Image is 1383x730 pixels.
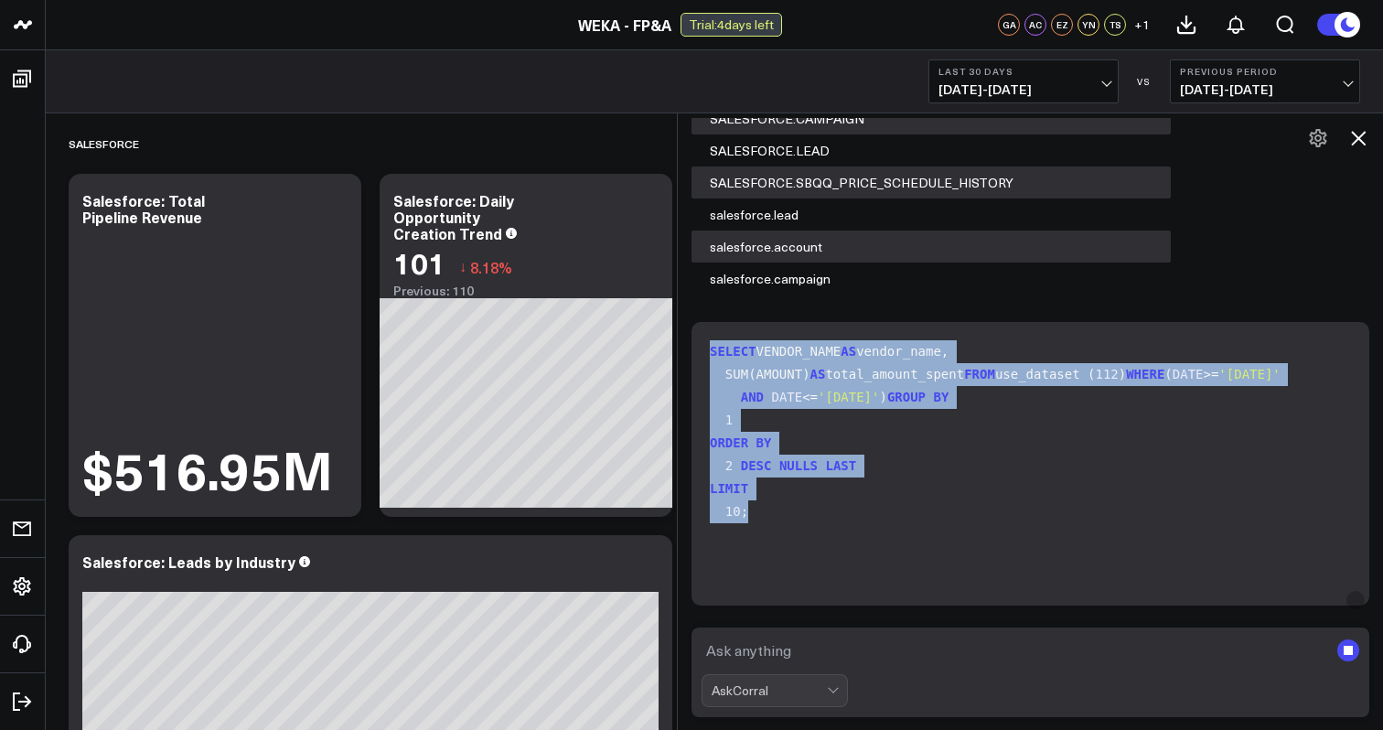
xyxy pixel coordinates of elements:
[393,246,445,279] div: 101
[756,435,772,450] span: BY
[779,458,856,473] span: NULLS LAST
[1173,367,1204,381] span: DATE
[82,443,333,494] div: $516.95M
[725,413,733,427] span: 1
[393,284,659,298] div: Previous: 110
[459,255,466,279] span: ↓
[710,435,748,450] span: ORDER
[82,552,295,572] div: Salesforce: Leads by Industry
[470,257,512,277] span: 8.18%
[710,481,748,496] span: LIMIT
[691,102,1171,134] div: SALESFORCE.CAMPAIGN
[82,190,205,227] div: Salesforce: Total Pipeline Revenue
[1077,14,1099,36] div: YN
[691,231,1171,263] div: salesforce.account
[69,123,139,165] div: Salesforce
[841,344,856,359] span: AS
[928,59,1119,103] button: Last 30 Days[DATE]-[DATE]
[393,190,514,243] div: Salesforce: Daily Opportunity Creation Trend
[725,504,741,519] span: 10
[578,15,671,35] a: WEKA - FP&A
[691,134,1171,166] div: SALESFORCE.LEAD
[1051,14,1073,36] div: EZ
[691,263,1171,295] div: salesforce.campaign
[934,390,949,404] span: BY
[681,13,782,37] div: Trial: 4 days left
[938,66,1109,77] b: Last 30 Days
[998,14,1020,36] div: GA
[1180,82,1350,97] span: [DATE] - [DATE]
[1128,76,1161,87] div: VS
[1131,14,1152,36] button: +1
[810,367,826,381] span: AS
[1024,14,1046,36] div: AC
[1104,14,1126,36] div: TS
[1126,367,1164,381] span: WHERE
[710,340,1358,523] code: VENDOR_NAME vendor_name, SUM(AMOUNT) total_amount_spent use_dataset ( ) ( >= <= ) ;
[818,390,879,404] span: '[DATE]'
[741,458,772,473] span: DESC
[1095,367,1118,381] span: 112
[741,390,764,404] span: AND
[710,344,756,359] span: SELECT
[964,367,995,381] span: FROM
[938,82,1109,97] span: [DATE] - [DATE]
[887,390,926,404] span: GROUP
[1180,66,1350,77] b: Previous Period
[1218,367,1280,381] span: '[DATE]'
[771,390,802,404] span: DATE
[1134,18,1150,31] span: + 1
[725,458,733,473] span: 2
[691,199,1171,231] div: salesforce.lead
[1170,59,1360,103] button: Previous Period[DATE]-[DATE]
[691,166,1171,199] div: SALESFORCE.SBQQ_PRICE_SCHEDULE_HISTORY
